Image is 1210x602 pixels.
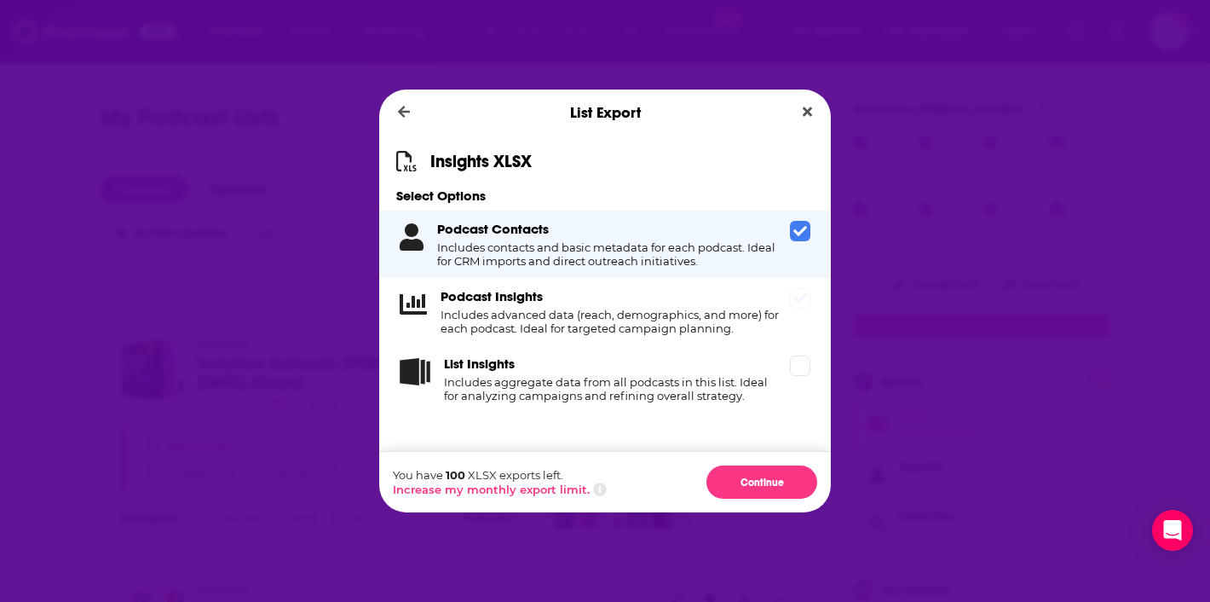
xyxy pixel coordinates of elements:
[430,151,532,172] h1: Insights XLSX
[393,483,590,496] button: Increase my monthly export limit.
[441,308,783,335] h4: Includes advanced data (reach, demographics, and more) for each podcast. Ideal for targeted campa...
[379,90,831,136] div: List Export
[1152,510,1193,551] div: Open Intercom Messenger
[444,356,515,372] h3: List Insights
[446,468,465,482] span: 100
[441,288,543,304] h3: Podcast Insights
[393,468,607,482] p: You have XLSX exports left.
[437,221,549,237] h3: Podcast Contacts
[444,375,783,402] h4: Includes aggregate data from all podcasts in this list. Ideal for analyzing campaigns and refinin...
[437,240,783,268] h4: Includes contacts and basic metadata for each podcast. Ideal for CRM imports and direct outreach ...
[379,188,831,204] h3: Select Options
[706,466,817,499] button: Continue
[796,101,819,123] button: Close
